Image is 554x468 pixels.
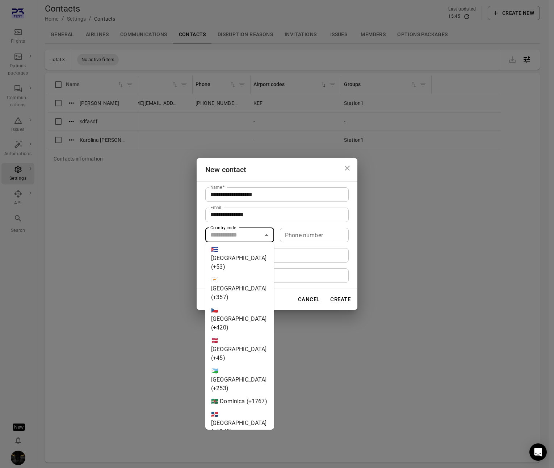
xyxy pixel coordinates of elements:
label: Country code [210,225,236,231]
label: Email [210,204,222,210]
li: 🇨🇿 [GEOGRAPHIC_DATA] (+420) [205,304,274,334]
li: 🇩🇴 [GEOGRAPHIC_DATA] (+1849) [205,408,274,438]
li: 🇩🇰 [GEOGRAPHIC_DATA] (+45) [205,334,274,365]
button: Close [261,230,272,240]
button: Cancel [294,292,324,307]
h2: New contact [197,158,357,181]
li: 🇩🇲 Dominica (+1767) [205,395,274,408]
li: 🇨🇺 [GEOGRAPHIC_DATA] (+53) [205,243,274,273]
button: Create [326,292,354,307]
li: 🇩🇯 [GEOGRAPHIC_DATA] (+253) [205,365,274,395]
div: Open Intercom Messenger [529,443,547,461]
label: Name [210,184,225,190]
button: Close dialog [340,161,354,175]
li: 🇨🇾 [GEOGRAPHIC_DATA] (+357) [205,273,274,304]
